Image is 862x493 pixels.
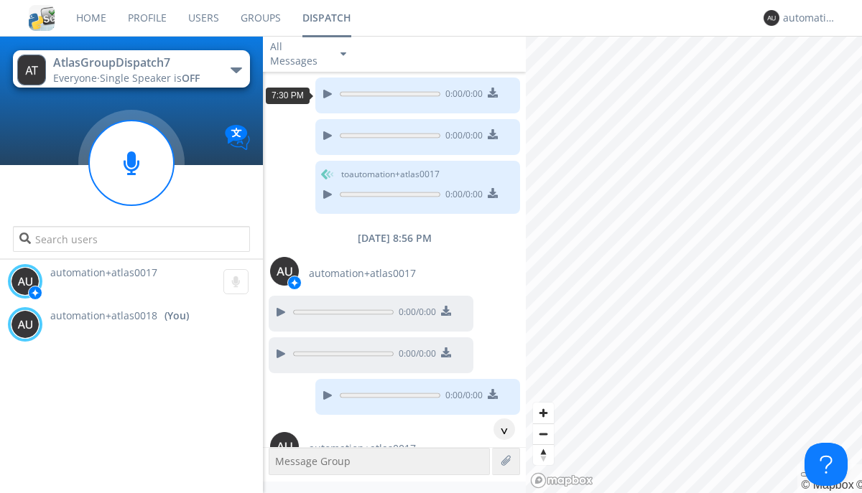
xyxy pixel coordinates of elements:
button: Zoom in [533,403,554,423]
span: automation+atlas0017 [309,266,416,281]
input: Search users [13,226,249,252]
img: 373638.png [764,10,779,26]
span: automation+atlas0017 [309,441,416,456]
div: [DATE] 8:56 PM [263,231,526,245]
span: 0:00 / 0:00 [394,306,436,321]
img: download media button [488,88,498,98]
div: AtlasGroupDispatch7 [53,55,215,71]
button: Toggle attribution [801,472,812,476]
img: 373638.png [11,267,40,296]
span: 0:00 / 0:00 [440,389,483,405]
img: download media button [441,347,451,357]
img: 373638.png [270,257,299,286]
span: to automation+atlas0017 [341,168,440,181]
img: 373638.png [17,55,46,85]
img: download media button [441,306,451,316]
div: (You) [164,309,189,323]
span: automation+atlas0018 [50,309,157,323]
div: Everyone · [53,71,215,85]
span: 0:00 / 0:00 [440,188,483,204]
div: automation+atlas0018 [783,11,837,25]
span: OFF [182,71,200,85]
img: download media button [488,129,498,139]
div: ^ [493,418,515,440]
span: 0:00 / 0:00 [440,129,483,145]
span: 0:00 / 0:00 [440,88,483,103]
span: Single Speaker is [100,71,200,85]
button: Reset bearing to north [533,444,554,465]
span: automation+atlas0017 [50,266,157,279]
img: download media button [488,188,498,198]
img: 373638.png [270,432,299,461]
div: All Messages [270,39,328,68]
img: cddb5a64eb264b2086981ab96f4c1ba7 [29,5,55,31]
img: caret-down-sm.svg [340,52,346,56]
a: Mapbox [801,479,853,491]
span: 0:00 / 0:00 [394,347,436,363]
button: AtlasGroupDispatch7Everyone·Single Speaker isOFF [13,50,249,88]
a: Mapbox logo [530,472,593,489]
img: 373638.png [11,310,40,339]
span: 7:30 PM [272,90,304,100]
span: Zoom out [533,424,554,444]
img: Translation enabled [225,125,250,150]
iframe: Toggle Customer Support [805,443,848,486]
img: download media button [488,389,498,399]
button: Zoom out [533,423,554,444]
